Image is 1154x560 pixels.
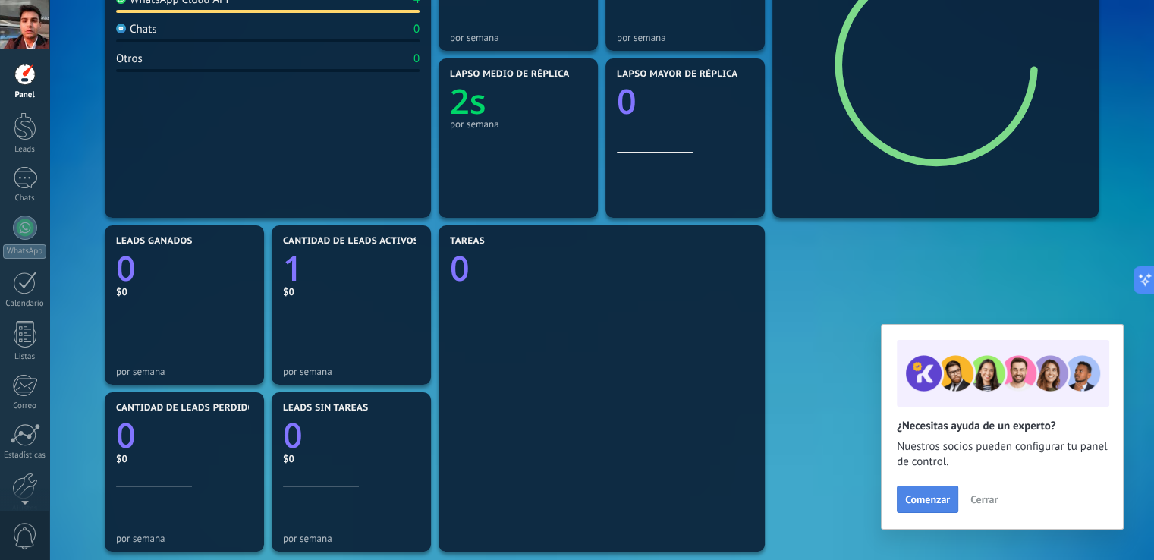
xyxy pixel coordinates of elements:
[3,401,47,411] div: Correo
[617,32,753,43] div: por semana
[283,285,420,298] div: $0
[116,285,253,298] div: $0
[283,245,303,291] text: 1
[450,69,570,80] span: Lapso medio de réplica
[283,533,420,544] div: por semana
[116,452,253,465] div: $0
[3,299,47,309] div: Calendario
[283,366,420,377] div: por semana
[116,412,253,458] a: 0
[116,22,157,36] div: Chats
[450,236,485,247] span: Tareas
[413,22,420,36] div: 0
[413,52,420,66] div: 0
[897,439,1108,470] span: Nuestros socios pueden configurar tu panel de control.
[450,78,486,124] text: 2s
[450,32,586,43] div: por semana
[450,245,470,291] text: 0
[116,403,260,414] span: Cantidad de leads perdidos
[283,403,368,414] span: Leads sin tareas
[617,69,737,80] span: Lapso mayor de réplica
[116,366,253,377] div: por semana
[964,488,1005,511] button: Cerrar
[3,90,47,100] div: Panel
[116,236,193,247] span: Leads ganados
[897,419,1108,433] h2: ¿Necesitas ayuda de un experto?
[897,486,958,513] button: Comenzar
[116,245,136,291] text: 0
[116,412,136,458] text: 0
[3,244,46,259] div: WhatsApp
[450,118,586,130] div: por semana
[116,24,126,33] img: Chats
[3,193,47,203] div: Chats
[3,145,47,155] div: Leads
[617,78,637,124] text: 0
[116,245,253,291] a: 0
[450,245,753,291] a: 0
[283,412,303,458] text: 0
[283,236,419,247] span: Cantidad de leads activos
[970,494,998,505] span: Cerrar
[283,412,420,458] a: 0
[905,494,950,505] span: Comenzar
[3,451,47,461] div: Estadísticas
[3,352,47,362] div: Listas
[116,533,253,544] div: por semana
[283,245,420,291] a: 1
[283,452,420,465] div: $0
[116,52,143,66] div: Otros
